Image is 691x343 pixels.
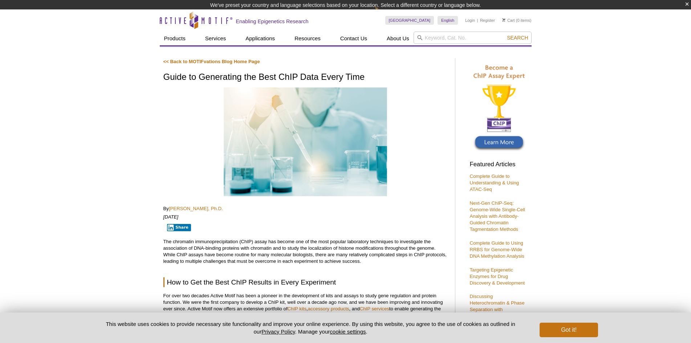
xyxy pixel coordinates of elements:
[470,173,519,192] a: Complete Guide to Understanding & Using ATAC-Seq
[308,306,349,311] a: accessory products
[470,200,525,232] a: Next-Gen ChIP-Seq: Genome-Wide Single-Cell Analysis with Antibody-Guided Chromatin Tagmentation M...
[505,34,530,41] button: Search
[241,32,279,45] a: Applications
[360,306,389,311] a: ChIP services
[169,206,223,211] a: [PERSON_NAME], Ph.D.
[414,32,532,44] input: Keyword, Cat. No.
[163,214,179,220] em: [DATE]
[167,224,191,231] button: Share
[163,293,448,319] p: For over two decades Active Motif has been a pioneer in the development of kits and assays to stu...
[507,35,528,41] span: Search
[93,320,528,335] p: This website uses cookies to provide necessary site functionality and improve your online experie...
[540,323,598,337] button: Got it!
[163,72,448,83] h1: Guide to Generating the Best ChIP Data Every Time
[477,16,478,25] li: |
[470,267,525,286] a: Targeting Epigenetic Enzymes for Drug Discovery & Development
[290,32,325,45] a: Resources
[330,328,366,335] button: cookie settings
[385,16,434,25] a: [GEOGRAPHIC_DATA]
[382,32,414,45] a: About Us
[480,18,495,23] a: Register
[470,162,528,168] h3: Featured Articles
[470,294,525,319] a: Discussing Heterochromatin & Phase Separation with [PERSON_NAME]
[465,18,475,23] a: Login
[470,61,528,152] img: Become a ChIP Assay Expert
[288,306,307,311] a: ChIP kits
[160,32,190,45] a: Products
[201,32,231,45] a: Services
[375,5,394,23] img: Change Here
[502,18,515,23] a: Cart
[163,205,448,212] p: By
[502,18,505,22] img: Your Cart
[470,240,524,259] a: Complete Guide to Using RRBS for Genome-Wide DNA Methylation Analysis
[502,16,532,25] li: (0 items)
[336,32,371,45] a: Contact Us
[261,328,295,335] a: Privacy Policy
[163,238,448,265] p: The chromatin immunoprecipitation (ChIP) assay has become one of the most popular laboratory tech...
[163,59,260,64] a: << Back to MOTIFvations Blog Home Page
[163,277,448,287] h2: How to Get the Best ChIP Results in Every Experiment
[236,18,309,25] h2: Enabling Epigenetics Research
[438,16,458,25] a: English
[224,87,387,196] img: Best ChIP results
